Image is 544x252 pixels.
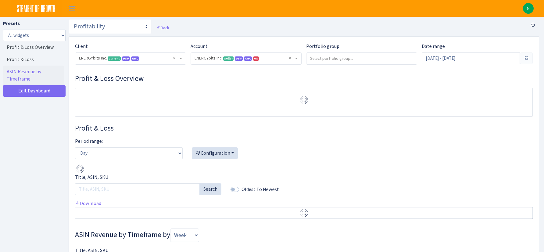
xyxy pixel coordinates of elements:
[75,200,101,207] a: Download
[108,56,121,61] span: Current
[195,55,294,61] span: ENERGYbits Inc. <span class="badge badge-success">Seller</span><span class="badge badge-primary">...
[253,56,259,61] span: US
[191,43,208,50] label: Account
[75,138,103,145] label: Period range:
[75,164,85,174] img: Preloader
[3,53,64,66] a: Profit & Loss
[75,43,88,50] label: Client
[75,53,186,64] span: ENERGYbits Inc. <span class="badge badge-success">Current</span><span class="badge badge-primary"...
[306,53,417,64] input: Select portfolio group...
[3,41,64,53] a: Profit & Loss Overview
[131,56,139,61] span: Amazon Marketing Cloud
[64,3,80,13] button: Toggle navigation
[306,43,339,50] label: Portfolio group
[235,56,243,61] span: DSP
[173,55,175,61] span: Remove all items
[75,124,533,133] h3: Widget #28
[192,147,238,159] button: Configuration
[191,53,301,64] span: ENERGYbits Inc. <span class="badge badge-success">Seller</span><span class="badge badge-primary">...
[122,56,130,61] span: DSP
[299,95,309,105] img: Preloader
[199,183,221,195] button: Search
[242,186,279,193] label: Oldest To Newest
[244,56,252,61] span: Amazon Marketing Cloud
[289,55,291,61] span: Remove all items
[422,43,445,50] label: Date range
[3,20,20,27] label: Presets
[75,74,533,83] h3: Widget #30
[156,25,169,31] a: Back
[75,174,108,181] label: Title, ASIN, SKU
[75,183,200,195] input: Title, ASIN, SKU
[523,3,534,14] a: M
[299,208,309,218] img: Preloader
[523,3,534,14] img: Michael Sette
[75,229,533,242] h3: Widget #29
[3,66,64,85] a: ASIN Revenue by Timeframe
[79,55,178,61] span: ENERGYbits Inc. <span class="badge badge-success">Current</span><span class="badge badge-primary"...
[223,56,234,61] span: Seller
[3,85,66,97] a: Edit Dashboard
